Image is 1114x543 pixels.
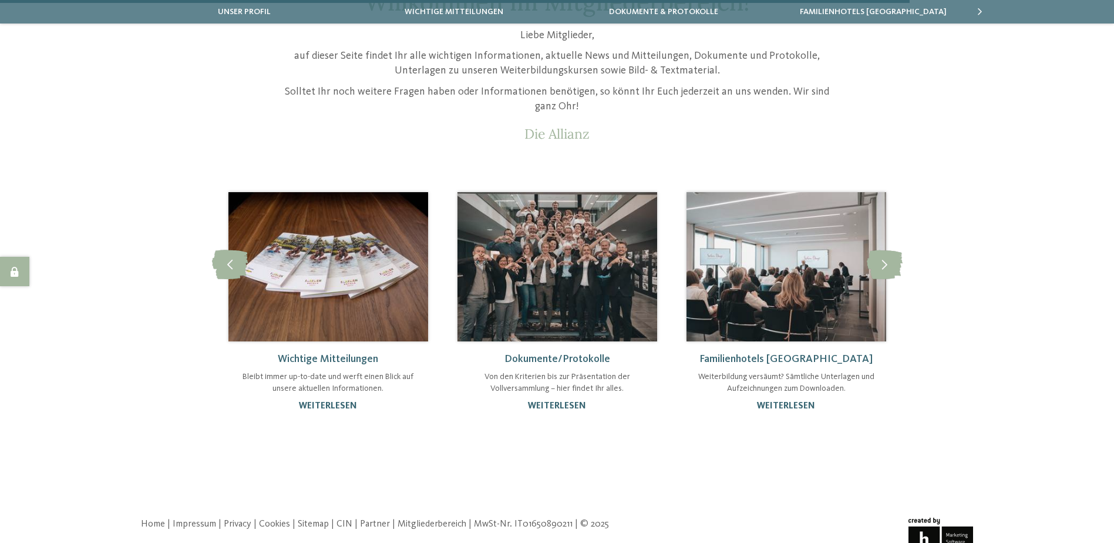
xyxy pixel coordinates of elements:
[504,354,610,364] a: Dokumente/Protokolle
[240,371,416,394] p: Bleibt immer up-to-date und werft einen Blick auf unsere aktuellen Informationen.
[398,519,466,529] a: Mitgliederbereich
[259,519,290,529] a: Cookies
[278,28,836,43] p: Liebe Mitglieder,
[224,519,251,529] a: Privacy
[278,126,836,142] p: Die Allianz
[336,519,352,529] a: CIN
[580,519,609,529] span: © 2025
[392,519,395,529] span: |
[141,519,165,529] a: Home
[457,192,657,341] img: Unser Mitgliederbereich
[167,519,170,529] span: |
[299,401,357,411] a: weiterlesen
[278,49,836,78] p: auf dieser Seite findet Ihr alle wichtigen Informationen, aktuelle News und Mitteilungen, Dokumen...
[278,85,836,114] p: Solltet Ihr noch weitere Fragen haben oder Informationen benötigen, so könnt Ihr Euch jederzeit a...
[699,354,873,364] a: Familienhotels [GEOGRAPHIC_DATA]
[528,401,586,411] a: weiterlesen
[298,519,329,529] a: Sitemap
[173,519,216,529] a: Impressum
[474,519,573,529] span: MwSt-Nr. IT01650890211
[469,371,645,394] p: Von den Kriterien bis zur Präsentation der Vollversammlung – hier findet Ihr alles.
[469,519,472,529] span: |
[686,192,886,341] img: Unser Mitgliederbereich
[360,519,390,529] a: Partner
[331,519,334,529] span: |
[292,519,295,529] span: |
[757,401,815,411] a: weiterlesen
[228,192,428,341] img: Unser Mitgliederbereich
[575,519,578,529] span: |
[254,519,257,529] span: |
[355,519,358,529] span: |
[218,519,221,529] span: |
[278,354,378,364] a: Wichtige Mitteilungen
[698,371,874,394] p: Weiterbildung versäumt? Sämtliche Unterlagen und Aufzeichnungen zum Downloaden.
